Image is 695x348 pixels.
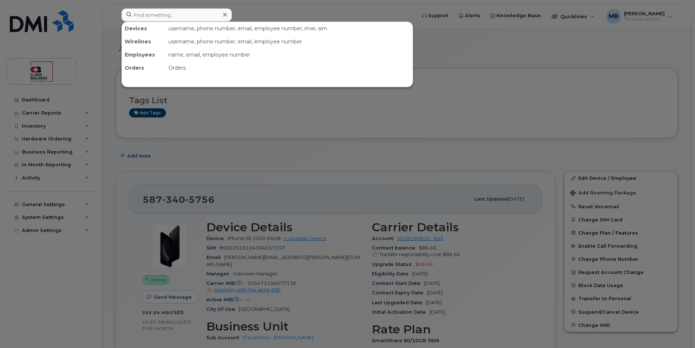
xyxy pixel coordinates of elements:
div: username, phone number, email, employee number, imei, sim [166,22,413,35]
div: name, email, employee number [166,48,413,61]
div: username, phone number, email, employee number [166,35,413,48]
div: Orders [122,61,166,74]
div: Devices [122,22,166,35]
div: Employees [122,48,166,61]
div: Wirelines [122,35,166,48]
iframe: Messenger Launcher [663,316,690,343]
div: Orders [166,61,413,74]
